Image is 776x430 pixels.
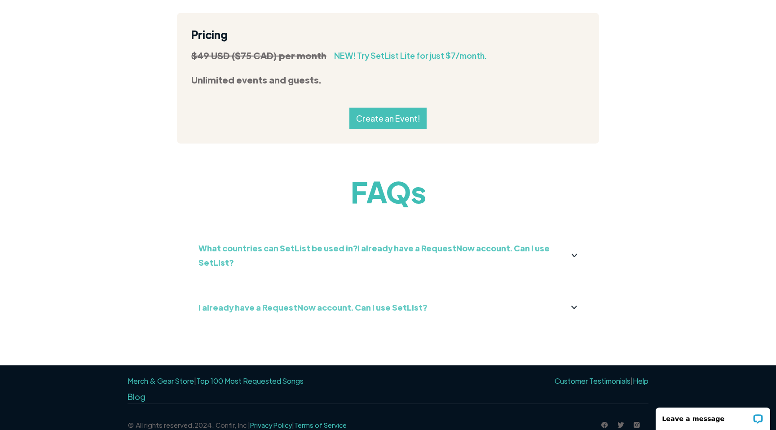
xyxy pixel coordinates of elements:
a: Privacy Policy [250,421,292,429]
strong: I already have a RequestNow account. Can I use SetList? [198,302,427,312]
a: Blog [128,391,145,402]
div: NEW! Try SetList Lite for just $7/month. [334,49,487,63]
a: Create an Event! [349,108,427,129]
strong: Unlimited events and guests. [191,74,321,85]
a: Help [633,376,648,386]
iframe: LiveChat chat widget [650,402,776,430]
img: down arrow [571,306,577,309]
strong: $49 USD ($75 CAD) per month [191,50,326,61]
strong: What countries can SetList be used in?I already have a RequestNow account. Can I use SetList? [198,243,550,268]
div: | [552,374,648,388]
div: | [128,374,304,388]
a: Merch & Gear Store [128,376,194,386]
a: Customer Testimonials [555,376,630,386]
a: Terms of Service [294,421,347,429]
strong: Pricing [191,27,228,41]
img: dropdown icon [572,254,577,257]
h1: FAQs [177,173,599,209]
a: Top 100 Most Requested Songs [196,376,304,386]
